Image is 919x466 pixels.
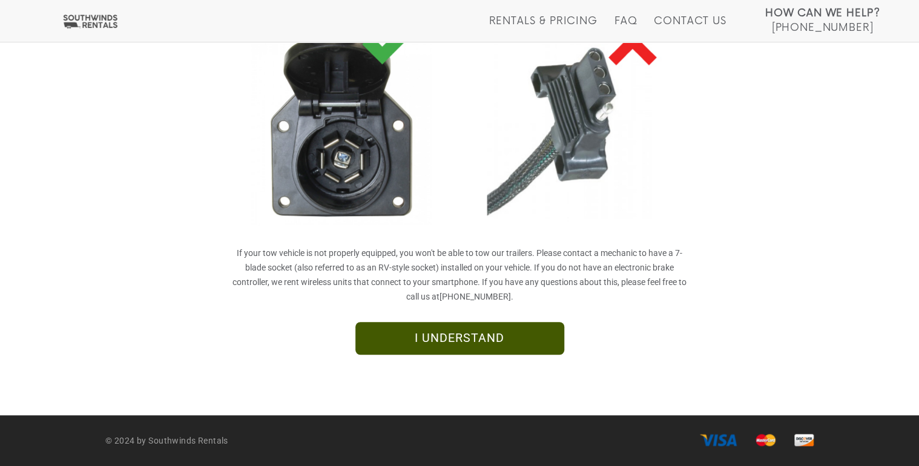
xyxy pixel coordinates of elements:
[771,22,873,34] span: [PHONE_NUMBER]
[489,15,597,42] a: Rentals & Pricing
[794,434,814,446] img: discover
[700,434,737,446] img: visa
[440,292,511,301] a: [PHONE_NUMBER]
[61,14,120,29] img: Southwinds Rentals Logo
[756,434,776,446] img: master card
[765,6,880,33] a: How Can We Help? [PHONE_NUMBER]
[105,436,228,445] strong: © 2024 by Southwinds Rentals
[355,322,564,355] a: I UNDERSTAND
[765,7,880,19] strong: How Can We Help?
[232,246,687,304] p: If your tow vehicle is not properly equipped, you won't be able to tow our trailers. Please conta...
[614,15,637,42] a: FAQ
[654,15,726,42] a: Contact Us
